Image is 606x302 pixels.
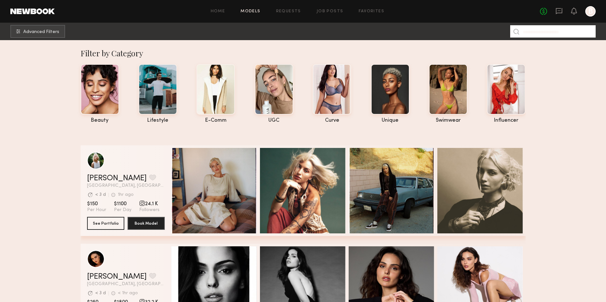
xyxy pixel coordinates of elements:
[87,273,147,281] a: [PERSON_NAME]
[10,25,65,38] button: Advanced Filters
[95,193,106,197] div: < 3 d
[87,174,147,182] a: [PERSON_NAME]
[359,9,384,14] a: Favorites
[87,282,165,286] span: [GEOGRAPHIC_DATA], [GEOGRAPHIC_DATA]
[467,287,506,293] span: Quick Preview
[378,188,417,194] span: Quick Preview
[139,118,177,123] div: lifestyle
[317,9,343,14] a: Job Posts
[290,287,329,293] span: Quick Preview
[139,201,160,207] span: 24.1 K
[241,9,260,14] a: Models
[201,287,240,293] span: Quick Preview
[87,217,124,230] button: See Portfolio
[118,193,134,197] div: 1hr ago
[128,217,165,230] button: Book Model
[211,9,225,14] a: Home
[201,188,240,194] span: Quick Preview
[371,118,410,123] div: unique
[429,118,467,123] div: swimwear
[487,118,525,123] div: influencer
[290,188,329,194] span: Quick Preview
[81,48,526,58] div: Filter by Category
[313,118,351,123] div: curve
[87,201,106,207] span: $150
[95,291,106,296] div: < 3 d
[114,201,131,207] span: $1100
[378,287,417,293] span: Quick Preview
[585,6,596,17] a: B
[118,291,138,296] div: < 1hr ago
[114,207,131,213] span: Per Day
[23,30,59,34] span: Advanced Filters
[196,118,235,123] div: e-comm
[81,118,119,123] div: beauty
[87,184,165,188] span: [GEOGRAPHIC_DATA], [GEOGRAPHIC_DATA]
[87,207,106,213] span: Per Hour
[276,9,301,14] a: Requests
[139,207,160,213] span: Followers
[467,188,506,194] span: Quick Preview
[255,118,293,123] div: UGC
